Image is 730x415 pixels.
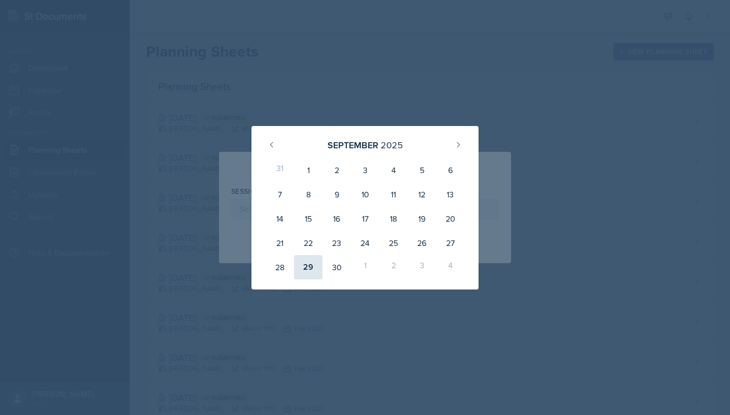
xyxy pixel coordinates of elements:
div: 31 [266,158,294,182]
div: 26 [408,231,436,255]
div: 8 [294,182,322,206]
div: 24 [351,231,379,255]
div: 20 [436,206,464,231]
div: 12 [408,182,436,206]
div: 10 [351,182,379,206]
div: 1 [294,158,322,182]
div: 19 [408,206,436,231]
div: 22 [294,231,322,255]
div: 1 [351,255,379,279]
div: 30 [322,255,351,279]
div: 4 [379,158,408,182]
div: 11 [379,182,408,206]
div: 17 [351,206,379,231]
div: 14 [266,206,294,231]
div: 2025 [381,138,403,152]
div: 21 [266,231,294,255]
div: 9 [322,182,351,206]
div: 5 [408,158,436,182]
div: 27 [436,231,464,255]
div: 28 [266,255,294,279]
div: 7 [266,182,294,206]
div: 13 [436,182,464,206]
div: 4 [436,255,464,279]
div: 16 [322,206,351,231]
div: 18 [379,206,408,231]
div: 2 [379,255,408,279]
div: 29 [294,255,322,279]
div: 25 [379,231,408,255]
div: 15 [294,206,322,231]
div: 3 [408,255,436,279]
div: 2 [322,158,351,182]
div: September [327,138,378,152]
div: 3 [351,158,379,182]
div: 6 [436,158,464,182]
div: 23 [322,231,351,255]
